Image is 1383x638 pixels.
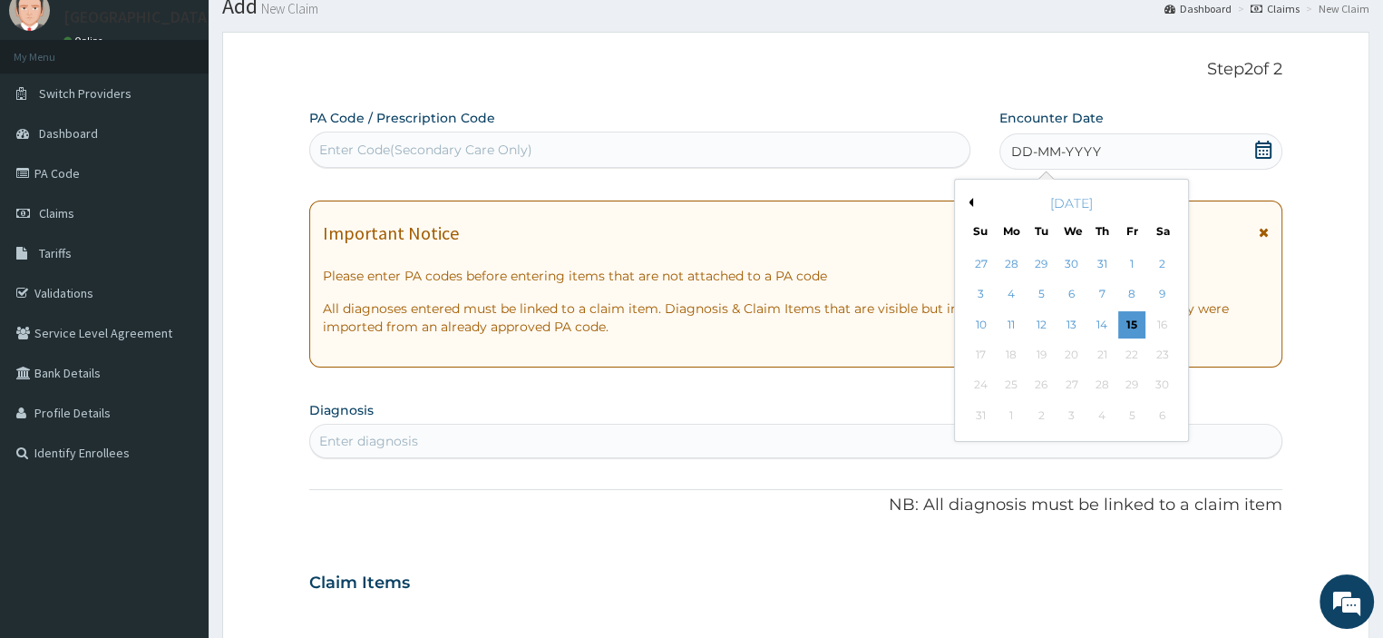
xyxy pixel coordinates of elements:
[967,281,994,309] div: Choose Sunday, August 3rd, 2025
[1118,402,1145,429] div: Not available Friday, September 5th, 2025
[1148,402,1175,429] div: Not available Saturday, September 6th, 2025
[999,109,1104,127] label: Encounter Date
[1064,223,1079,239] div: We
[1011,142,1101,161] span: DD-MM-YYYY
[1003,223,1018,239] div: Mo
[998,281,1025,309] div: Choose Monday, August 4th, 2025
[309,401,374,419] label: Diagnosis
[297,9,341,53] div: Minimize live chat window
[967,372,994,399] div: Not available Sunday, August 24th, 2025
[1118,250,1145,278] div: Choose Friday, August 1st, 2025
[1028,281,1055,309] div: Choose Tuesday, August 5th, 2025
[1118,341,1145,368] div: Not available Friday, August 22nd, 2025
[1028,250,1055,278] div: Choose Tuesday, July 29th, 2025
[323,299,1270,336] p: All diagnoses entered must be linked to a claim item. Diagnosis & Claim Items that are visible bu...
[34,91,73,136] img: d_794563401_company_1708531726252_794563401
[309,60,1283,80] p: Step 2 of 2
[1057,250,1085,278] div: Choose Wednesday, July 30th, 2025
[1088,402,1115,429] div: Not available Thursday, September 4th, 2025
[1088,250,1115,278] div: Choose Thursday, July 31st, 2025
[1164,1,1232,16] a: Dashboard
[998,372,1025,399] div: Not available Monday, August 25th, 2025
[1033,223,1048,239] div: Tu
[1028,311,1055,339] div: Choose Tuesday, August 12th, 2025
[1154,223,1170,239] div: Sa
[1088,372,1115,399] div: Not available Thursday, August 28th, 2025
[1057,372,1085,399] div: Not available Wednesday, August 27th, 2025
[63,9,213,25] p: [GEOGRAPHIC_DATA]
[1251,1,1300,16] a: Claims
[39,85,131,102] span: Switch Providers
[258,2,318,15] small: New Claim
[967,311,994,339] div: Choose Sunday, August 10th, 2025
[63,34,107,47] a: Online
[9,437,346,500] textarea: Type your message and hit 'Enter'
[966,250,1177,431] div: month 2025-08
[1148,250,1175,278] div: Choose Saturday, August 2nd, 2025
[1148,311,1175,339] div: Not available Saturday, August 16th, 2025
[1057,341,1085,368] div: Not available Wednesday, August 20th, 2025
[323,223,459,243] h1: Important Notice
[964,198,973,207] button: Previous Month
[1088,311,1115,339] div: Choose Thursday, August 14th, 2025
[967,250,994,278] div: Choose Sunday, July 27th, 2025
[105,199,250,382] span: We're online!
[998,250,1025,278] div: Choose Monday, July 28th, 2025
[1088,281,1115,309] div: Choose Thursday, August 7th, 2025
[967,402,994,429] div: Not available Sunday, August 31st, 2025
[94,102,305,125] div: Chat with us now
[1057,281,1085,309] div: Choose Wednesday, August 6th, 2025
[1118,372,1145,399] div: Not available Friday, August 29th, 2025
[39,125,98,142] span: Dashboard
[998,402,1025,429] div: Not available Monday, September 1st, 2025
[1028,402,1055,429] div: Not available Tuesday, September 2nd, 2025
[309,494,1283,517] p: NB: All diagnosis must be linked to a claim item
[309,109,495,127] label: PA Code / Prescription Code
[998,341,1025,368] div: Not available Monday, August 18th, 2025
[319,141,532,159] div: Enter Code(Secondary Care Only)
[39,205,74,221] span: Claims
[323,267,1270,285] p: Please enter PA codes before entering items that are not attached to a PA code
[998,311,1025,339] div: Choose Monday, August 11th, 2025
[967,341,994,368] div: Not available Sunday, August 17th, 2025
[1028,341,1055,368] div: Not available Tuesday, August 19th, 2025
[1118,311,1145,339] div: Choose Friday, August 15th, 2025
[1094,223,1109,239] div: Th
[39,245,72,261] span: Tariffs
[1057,311,1085,339] div: Choose Wednesday, August 13th, 2025
[1148,281,1175,309] div: Choose Saturday, August 9th, 2025
[1118,281,1145,309] div: Choose Friday, August 8th, 2025
[319,432,418,450] div: Enter diagnosis
[1057,402,1085,429] div: Not available Wednesday, September 3rd, 2025
[309,574,410,594] h3: Claim Items
[1088,341,1115,368] div: Not available Thursday, August 21st, 2025
[1301,1,1369,16] li: New Claim
[962,194,1181,212] div: [DATE]
[1028,372,1055,399] div: Not available Tuesday, August 26th, 2025
[1148,341,1175,368] div: Not available Saturday, August 23rd, 2025
[1125,223,1140,239] div: Fr
[1148,372,1175,399] div: Not available Saturday, August 30th, 2025
[972,223,988,239] div: Su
